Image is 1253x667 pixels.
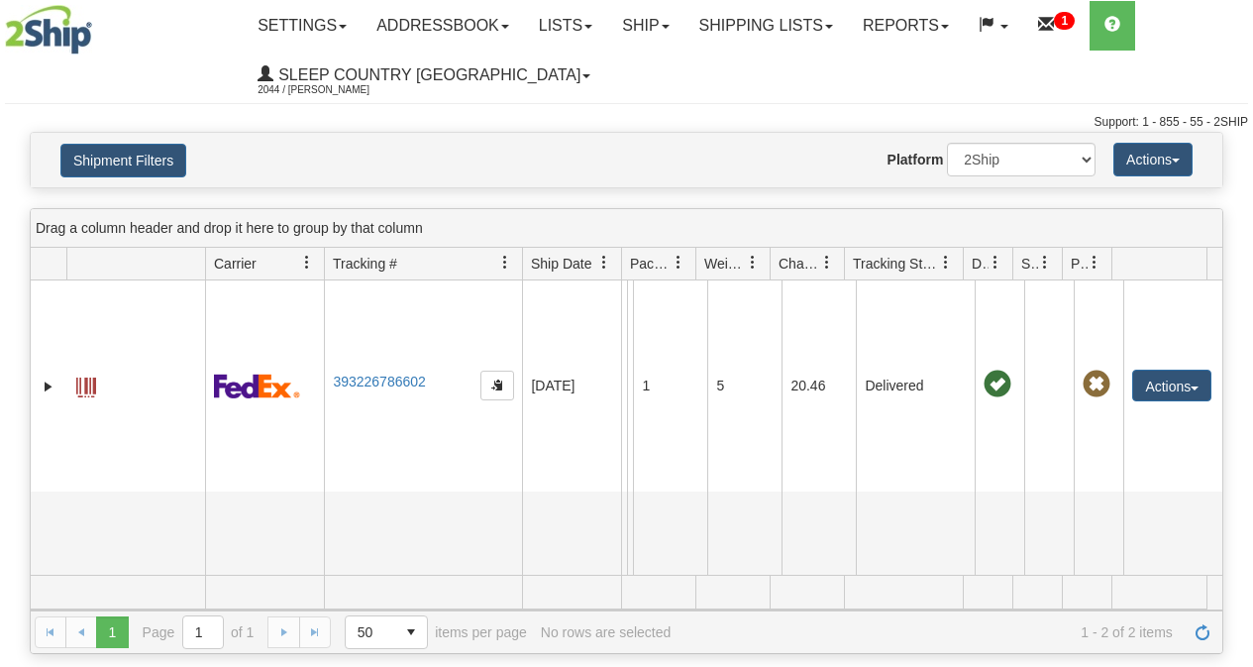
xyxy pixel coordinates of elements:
td: [DATE] [522,280,621,492]
a: Delivery Status filter column settings [979,246,1012,279]
a: Charge filter column settings [810,246,844,279]
div: grid grouping header [31,209,1222,248]
a: Carrier filter column settings [290,246,324,279]
span: Tracking Status [853,254,939,274]
span: Pickup Status [1071,254,1088,274]
span: items per page [345,615,527,649]
span: Carrier [214,254,257,274]
a: Refresh [1187,616,1218,648]
button: Actions [1132,370,1211,401]
span: Shipment Issues [1021,254,1038,274]
div: No rows are selected [541,624,672,640]
span: select [395,616,427,648]
a: Lists [524,1,607,51]
button: Copy to clipboard [480,371,514,400]
a: Tracking # filter column settings [488,246,522,279]
a: Sleep Country [GEOGRAPHIC_DATA] 2044 / [PERSON_NAME] [243,51,605,100]
span: On time [984,371,1011,398]
a: Pickup Status filter column settings [1078,246,1111,279]
td: 1 [633,280,707,492]
span: 2044 / [PERSON_NAME] [258,80,406,100]
a: Label [76,369,96,400]
img: 2 - FedEx Express® [214,374,300,398]
td: Beco Industries Shipping department [GEOGRAPHIC_DATA] [GEOGRAPHIC_DATA] [GEOGRAPHIC_DATA] H1J 0A8 [621,280,627,492]
iframe: chat widget [1207,232,1251,434]
span: Page of 1 [143,615,255,649]
label: Platform [888,150,944,169]
span: 1 - 2 of 2 items [684,624,1173,640]
span: Page 1 [96,616,128,648]
img: logo2044.jpg [5,5,92,55]
a: Expand [39,377,58,396]
a: Shipment Issues filter column settings [1028,246,1062,279]
sup: 1 [1054,12,1075,30]
a: Ship [607,1,683,51]
td: Delivered [856,280,975,492]
a: Reports [848,1,964,51]
span: Ship Date [531,254,591,274]
span: 50 [358,622,383,642]
span: Sleep Country [GEOGRAPHIC_DATA] [273,66,580,83]
input: Page 1 [183,616,223,648]
span: Packages [630,254,672,274]
a: Ship Date filter column settings [587,246,621,279]
td: 20.46 [782,280,856,492]
span: Tracking # [333,254,397,274]
button: Actions [1113,143,1193,176]
td: [PERSON_NAME] [PERSON_NAME] CA AB REDWATER T0A 2W0 [627,280,633,492]
a: 1 [1023,1,1090,51]
span: Charge [779,254,820,274]
button: Shipment Filters [60,144,186,177]
td: 5 [707,280,782,492]
a: Tracking Status filter column settings [929,246,963,279]
span: Pickup Not Assigned [1083,371,1110,398]
span: Weight [704,254,746,274]
span: Delivery Status [972,254,989,274]
a: Packages filter column settings [662,246,695,279]
a: Settings [243,1,362,51]
a: Shipping lists [684,1,848,51]
a: 393226786602 [333,374,425,389]
a: Addressbook [362,1,524,51]
span: Page sizes drop down [345,615,428,649]
a: Weight filter column settings [736,246,770,279]
div: Support: 1 - 855 - 55 - 2SHIP [5,114,1248,131]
